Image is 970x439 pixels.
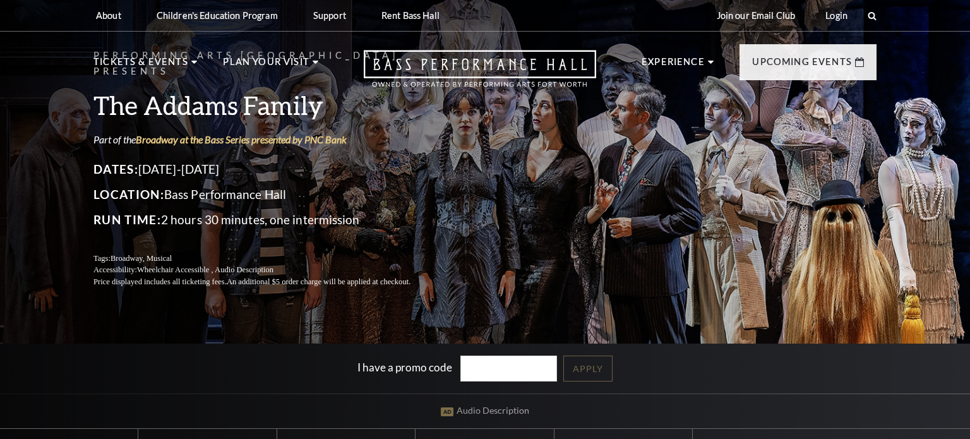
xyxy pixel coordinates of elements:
p: Rent Bass Hall [381,10,440,21]
span: Wheelchair Accessible , Audio Description [137,265,273,274]
h3: The Addams Family [93,89,441,121]
p: Part of the [93,133,441,147]
p: About [96,10,121,21]
a: Broadway at the Bass Series presented by PNC Bank [136,133,347,145]
p: Tags: [93,253,441,265]
p: Experience [642,54,705,77]
p: [DATE]-[DATE] [93,159,441,179]
label: I have a promo code [357,361,452,374]
p: Bass Performance Hall [93,184,441,205]
span: Run Time: [93,212,161,227]
p: Upcoming Events [752,54,852,77]
span: An additional $5 order charge will be applied at checkout. [227,277,410,286]
span: Dates: [93,162,138,176]
p: Accessibility: [93,264,441,276]
p: 2 hours 30 minutes, one intermission [93,210,441,230]
span: Location: [93,187,164,201]
p: Support [313,10,346,21]
span: Broadway, Musical [111,254,172,263]
p: Tickets & Events [93,54,188,77]
p: Children's Education Program [157,10,278,21]
p: Plan Your Visit [223,54,309,77]
p: Price displayed includes all ticketing fees. [93,276,441,288]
